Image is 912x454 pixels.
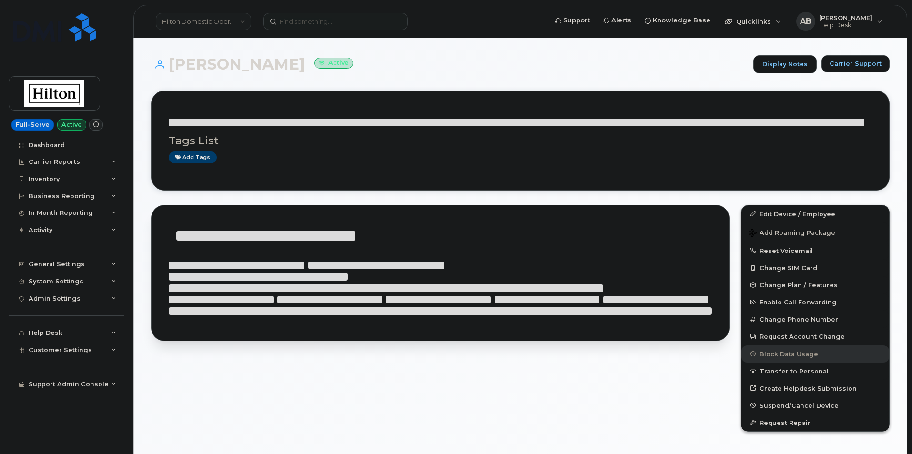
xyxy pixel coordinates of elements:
[151,56,749,72] h1: [PERSON_NAME]
[741,293,889,311] button: Enable Call Forwarding
[753,55,817,73] a: Display Notes
[741,345,889,363] button: Block Data Usage
[314,58,353,69] small: Active
[741,380,889,397] a: Create Helpdesk Submission
[821,55,890,72] button: Carrier Support
[741,222,889,242] button: Add Roaming Package
[169,151,217,163] a: Add tags
[741,242,889,259] button: Reset Voicemail
[169,135,872,147] h3: Tags List
[749,229,835,238] span: Add Roaming Package
[760,282,838,289] span: Change Plan / Features
[760,402,839,409] span: Suspend/Cancel Device
[741,397,889,414] button: Suspend/Cancel Device
[741,414,889,431] button: Request Repair
[741,328,889,345] button: Request Account Change
[741,205,889,222] a: Edit Device / Employee
[741,311,889,328] button: Change Phone Number
[741,363,889,380] button: Transfer to Personal
[741,276,889,293] button: Change Plan / Features
[830,59,882,68] span: Carrier Support
[760,299,837,306] span: Enable Call Forwarding
[741,259,889,276] button: Change SIM Card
